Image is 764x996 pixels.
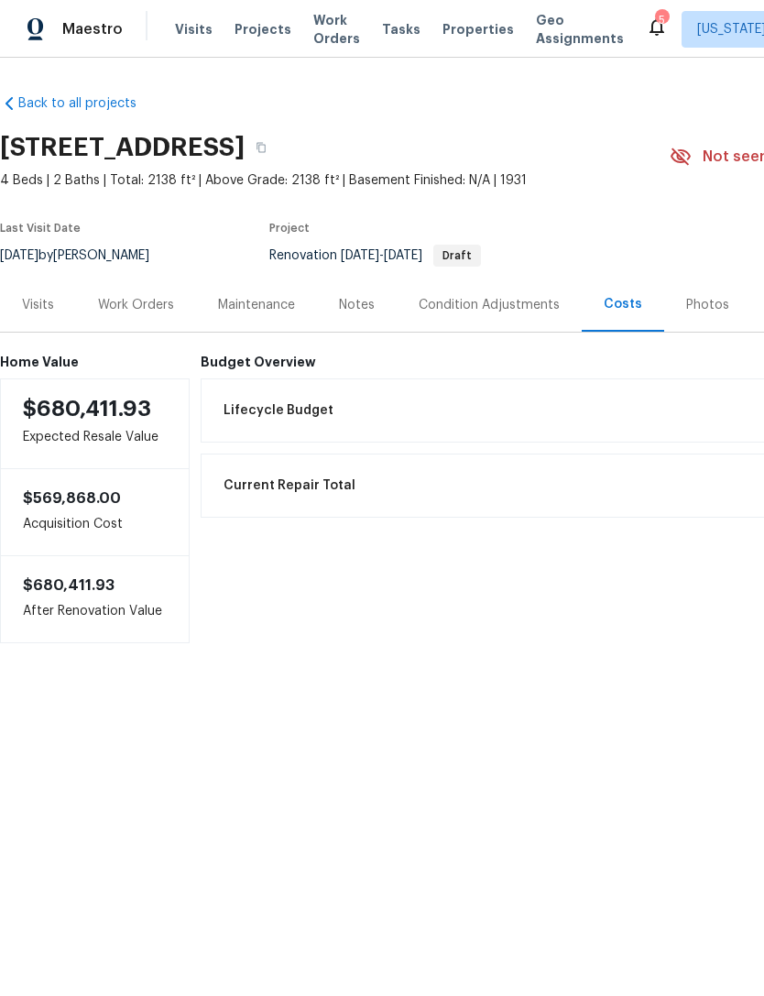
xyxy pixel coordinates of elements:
[224,476,355,495] span: Current Repair Total
[341,249,422,262] span: -
[341,249,379,262] span: [DATE]
[313,11,360,48] span: Work Orders
[62,20,123,38] span: Maestro
[384,249,422,262] span: [DATE]
[382,23,420,36] span: Tasks
[23,491,121,506] span: $569,868.00
[235,20,291,38] span: Projects
[23,398,151,420] span: $680,411.93
[419,296,560,314] div: Condition Adjustments
[224,401,333,420] span: Lifecycle Budget
[686,296,729,314] div: Photos
[218,296,295,314] div: Maintenance
[536,11,624,48] span: Geo Assignments
[22,296,54,314] div: Visits
[435,250,479,261] span: Draft
[269,223,310,234] span: Project
[604,295,642,313] div: Costs
[269,249,481,262] span: Renovation
[655,11,668,29] div: 5
[245,131,278,164] button: Copy Address
[339,296,375,314] div: Notes
[23,578,115,593] span: $680,411.93
[175,20,213,38] span: Visits
[98,296,174,314] div: Work Orders
[442,20,514,38] span: Properties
